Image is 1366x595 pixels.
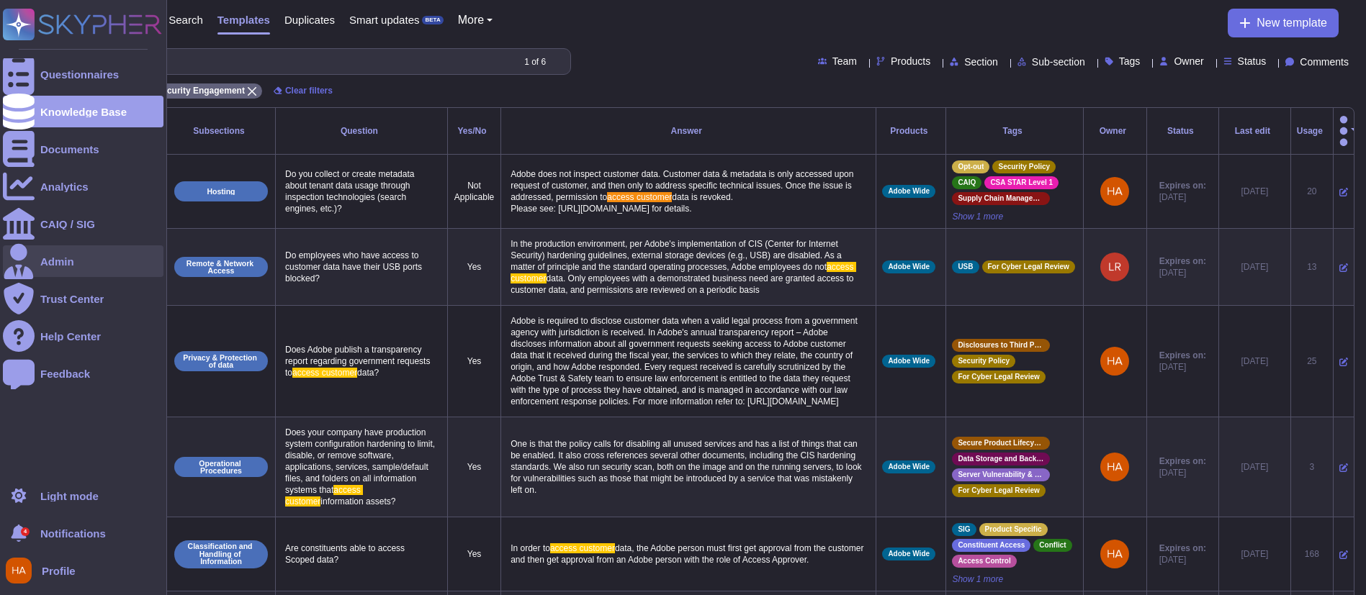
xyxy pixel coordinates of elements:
span: Adobe Wide [888,358,930,365]
span: access customer [285,485,363,507]
span: Security Engagement [156,86,245,95]
div: Light mode [40,491,99,501]
span: Owner [1174,56,1203,66]
div: [DATE] [1225,261,1285,273]
span: Access Control [958,558,1010,565]
span: Data Storage and Backup [958,455,1044,463]
span: Does Adobe publish a transparency report regarding government requests to [285,345,433,378]
span: Section [964,57,998,67]
img: user [1100,253,1129,281]
span: SIG [958,526,970,533]
span: Adobe Wide [888,263,930,271]
span: More [458,14,484,26]
a: Trust Center [3,283,163,314]
span: Notifications [40,528,106,539]
p: One is that the policy calls for disabling all unused services and has a list of things that can ... [507,435,870,499]
img: user [1100,177,1129,206]
span: Sub-section [1032,57,1085,67]
span: For Cyber Legal Review [958,487,1039,494]
span: USB [958,263,973,271]
p: Not Applicable [454,180,495,203]
div: Help Center [40,331,101,342]
span: [DATE] [1159,267,1206,278]
div: [DATE] [1225,355,1285,367]
span: data, the Adobe person must first get approval from the customer and then get approval from an Ad... [511,543,866,565]
span: Clear filters [285,86,333,95]
span: Secure Product Lifecycle Standard [958,440,1044,447]
span: access customer [607,192,672,202]
span: Adobe Wide [888,188,930,195]
span: Show 1 more [952,211,1077,222]
div: Questionnaires [40,69,119,80]
div: Feedback [40,368,90,379]
span: access customer [292,368,357,378]
p: Yes [454,261,495,273]
input: Search by keywords [57,49,511,74]
div: Knowledge Base [40,106,127,117]
img: user [1100,540,1129,568]
div: 20 [1297,186,1327,197]
div: Question [282,127,441,135]
a: Help Center [3,320,163,352]
span: Product Specific [985,526,1042,533]
div: [DATE] [1225,186,1285,197]
div: Subsections [173,127,269,135]
a: Admin [3,245,163,277]
span: Opt-out [958,163,984,171]
button: More [458,14,493,26]
button: New template [1228,9,1339,37]
div: Analytics [40,181,89,192]
p: Yes [454,548,495,560]
div: Products [882,127,940,135]
div: Answer [507,127,870,135]
span: Duplicates [284,14,335,25]
img: user [1100,347,1129,376]
p: Do you collect or create metadata about tenant data usage through inspection technologies (search... [282,165,441,218]
a: CAIQ / SIG [3,208,163,240]
span: Security Policy [958,358,1010,365]
span: access customer [511,262,856,283]
span: Search [168,14,203,25]
div: Admin [40,256,74,267]
p: Classification and Handling of Information [179,542,263,566]
span: Supply Chain Management [958,195,1044,202]
div: CAIQ / SIG [40,219,95,230]
div: 3 [1297,461,1327,473]
div: Trust Center [40,294,104,304]
p: Operational Procedures [179,460,263,475]
span: Show 1 more [952,573,1077,585]
span: In order to [511,543,550,553]
div: [DATE] [1225,548,1285,560]
div: Status [1153,127,1213,135]
span: Profile [42,566,76,576]
div: 1 of 6 [524,58,546,66]
div: Usage [1297,127,1327,135]
div: BETA [422,16,443,24]
span: [DATE] [1159,361,1206,373]
div: [DATE] [1225,461,1285,473]
span: Server Vulnerability & Hardening [958,471,1044,478]
div: Documents [40,144,99,155]
div: Owner [1089,127,1141,135]
p: Adobe is required to disclose customer data when a valid legal process from a government agency w... [507,312,870,411]
span: Expires on: [1159,180,1206,191]
div: Yes/No [454,127,495,135]
a: Questionnaires [3,58,163,90]
span: [DATE] [1159,191,1206,203]
p: Are constituents able to access Scoped data? [282,539,441,569]
p: Yes [454,461,495,473]
p: Privacy & Protection of data [179,354,263,369]
span: Adobe does not inspect customer data. Customer data & metadata is only accessed upon request of c... [511,169,856,202]
span: data is revoked. Please see: [URL][DOMAIN_NAME] for details. [511,192,733,214]
a: Analytics [3,171,163,202]
span: Adobe Wide [888,550,930,558]
span: Templates [217,14,270,25]
span: Does your company have production system configuration hardening to limit, disable, or remove sof... [285,427,437,495]
span: Conflict [1039,542,1066,549]
span: Expires on: [1159,350,1206,361]
div: 13 [1297,261,1327,273]
span: Expires on: [1159,255,1206,267]
span: CAIQ [958,179,976,186]
span: Expires on: [1159,542,1206,554]
span: Disclosures to Third Parties [958,342,1044,349]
